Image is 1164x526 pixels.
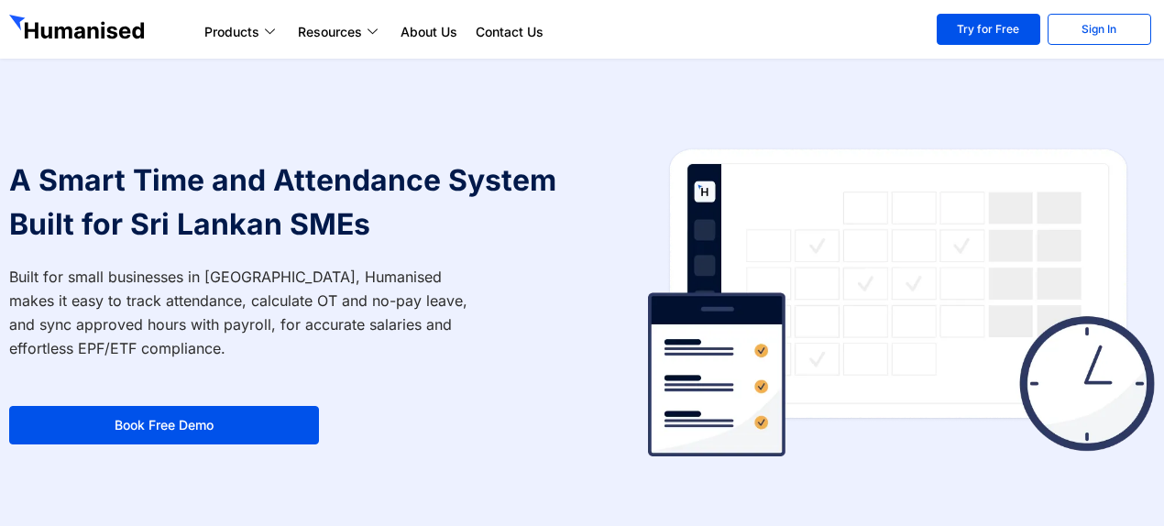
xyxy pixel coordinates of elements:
[937,14,1040,45] a: Try for Free
[9,159,573,247] h1: A Smart Time and Attendance System Built for Sri Lankan SMEs
[391,21,467,43] a: About Us
[289,21,391,43] a: Resources
[467,21,553,43] a: Contact Us
[9,15,148,44] img: GetHumanised Logo
[195,21,289,43] a: Products
[9,265,483,360] p: Built for small businesses in [GEOGRAPHIC_DATA], Humanised makes it easy to track attendance, cal...
[1048,14,1151,45] a: Sign In
[9,406,319,444] a: Book Free Demo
